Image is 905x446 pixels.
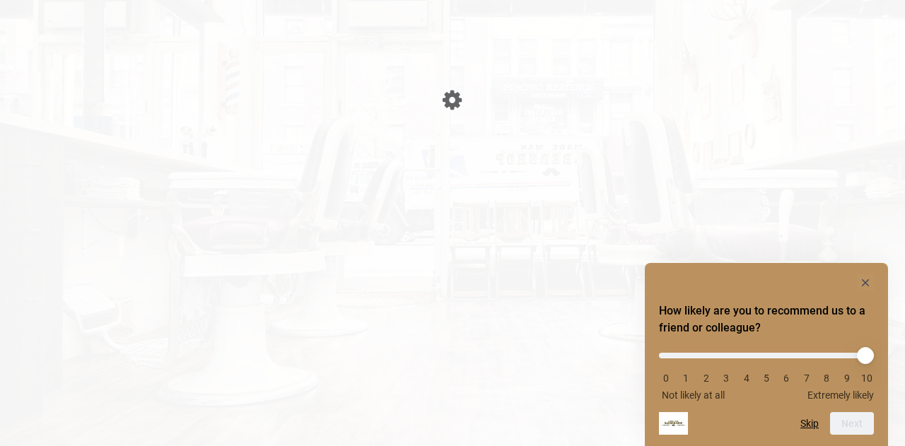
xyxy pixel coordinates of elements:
[740,372,754,384] li: 4
[699,372,713,384] li: 2
[830,412,874,435] button: Next question
[759,372,773,384] li: 5
[659,274,874,435] div: How likely are you to recommend us to a friend or colleague? Select an option from 0 to 10, with ...
[779,372,793,384] li: 6
[857,274,874,291] button: Hide survey
[679,372,693,384] li: 1
[659,342,874,401] div: How likely are you to recommend us to a friend or colleague? Select an option from 0 to 10, with ...
[659,303,874,336] h2: How likely are you to recommend us to a friend or colleague? Select an option from 0 to 10, with ...
[800,372,814,384] li: 7
[807,389,874,401] span: Extremely likely
[840,372,854,384] li: 9
[662,389,725,401] span: Not likely at all
[659,372,673,384] li: 0
[860,372,874,384] li: 10
[719,372,733,384] li: 3
[800,418,819,429] button: Skip
[819,372,834,384] li: 8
